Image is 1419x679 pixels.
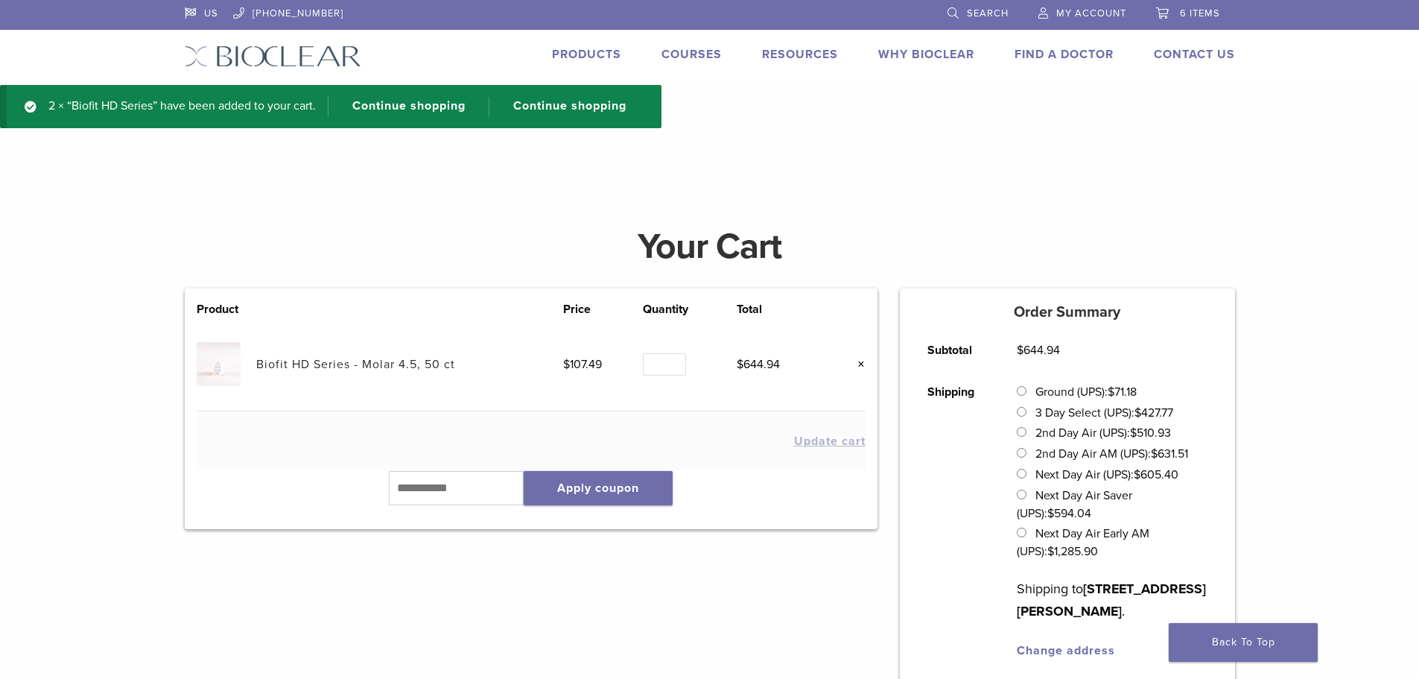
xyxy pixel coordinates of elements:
[197,300,256,318] th: Product
[900,303,1235,321] h5: Order Summary
[1154,47,1235,62] a: Contact Us
[1047,544,1054,559] span: $
[846,355,866,374] a: Remove this item
[1108,385,1137,399] bdi: 71.18
[1056,7,1126,19] span: My Account
[1035,467,1178,482] label: Next Day Air (UPS):
[197,342,241,386] img: Biofit HD Series - Molar 4.5, 50 ct
[1017,578,1207,622] p: Shipping to .
[563,300,643,318] th: Price
[1108,385,1114,399] span: $
[489,97,638,116] a: Continue shopping
[256,357,455,372] a: Biofit HD Series - Molar 4.5, 50 ct
[1134,405,1141,420] span: $
[1180,7,1220,19] span: 6 items
[1035,426,1171,440] label: 2nd Day Air (UPS):
[1169,623,1318,662] a: Back To Top
[1015,47,1114,62] a: Find A Doctor
[737,357,743,372] span: $
[563,357,570,372] span: $
[174,229,1246,265] h1: Your Cart
[1035,405,1173,420] label: 3 Day Select (UPS):
[1017,343,1060,358] bdi: 644.94
[1017,581,1206,619] strong: [STREET_ADDRESS][PERSON_NAME]
[737,300,826,318] th: Total
[1151,446,1188,461] bdi: 631.51
[1134,467,1178,482] bdi: 605.40
[1047,544,1098,559] bdi: 1,285.90
[1047,506,1054,521] span: $
[328,97,477,116] a: Continue shopping
[643,300,737,318] th: Quantity
[1017,343,1023,358] span: $
[1017,488,1131,521] label: Next Day Air Saver (UPS):
[1035,446,1188,461] label: 2nd Day Air AM (UPS):
[1151,446,1158,461] span: $
[1130,426,1171,440] bdi: 510.93
[524,471,673,505] button: Apply coupon
[1017,643,1115,658] a: Change address
[1035,385,1137,399] label: Ground (UPS):
[1134,467,1140,482] span: $
[552,47,621,62] a: Products
[737,357,780,372] bdi: 644.94
[762,47,838,62] a: Resources
[661,47,722,62] a: Courses
[878,47,974,62] a: Why Bioclear
[1017,526,1149,559] label: Next Day Air Early AM (UPS):
[794,435,866,447] button: Update cart
[1047,506,1091,521] bdi: 594.04
[911,371,1000,672] th: Shipping
[1130,426,1137,440] span: $
[1134,405,1173,420] bdi: 427.77
[967,7,1009,19] span: Search
[911,329,1000,371] th: Subtotal
[185,45,361,67] img: Bioclear
[563,357,602,372] bdi: 107.49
